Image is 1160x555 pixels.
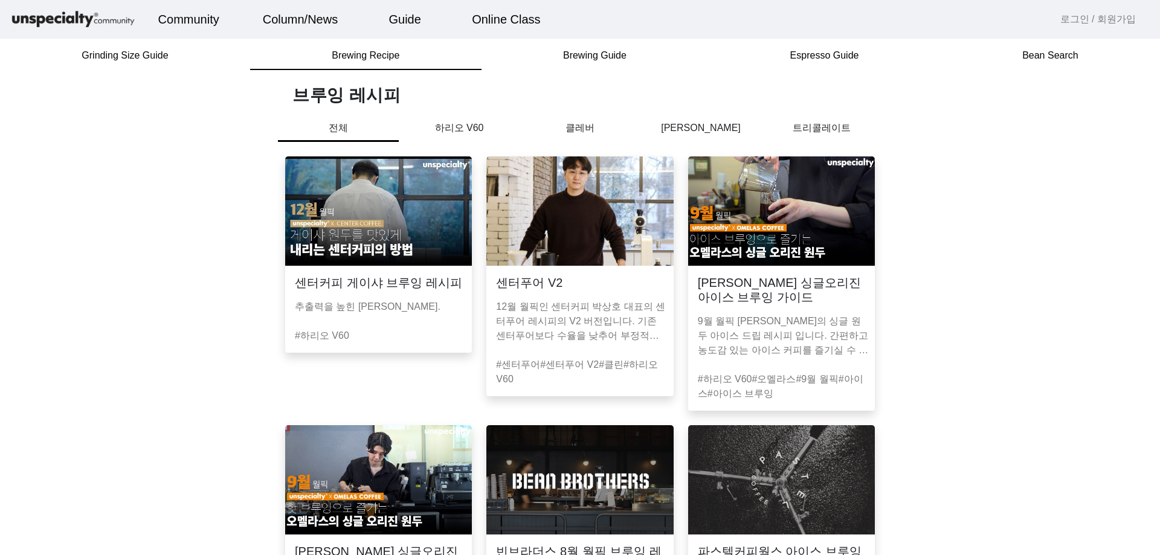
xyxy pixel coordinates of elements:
[399,121,520,135] p: 하리오 V60
[698,374,752,384] a: #하리오 V60
[295,300,467,314] p: 추출력을 높힌 [PERSON_NAME].
[332,51,399,60] span: Brewing Recipe
[295,275,462,290] h3: 센터커피 게이샤 브루잉 레시피
[698,374,863,399] a: #아이스
[599,359,623,370] a: #클린
[278,156,479,411] a: 센터커피 게이샤 브루잉 레시피추출력을 높힌 [PERSON_NAME].#하리오 V60
[379,3,431,36] a: Guide
[496,300,668,343] p: 12월 월픽인 센터커피 박상호 대표의 센터푸어 레시피의 V2 버전입니다. 기존 센터푸어보다 수율을 낮추어 부정적인 맛이 억제되었습니다.
[278,121,399,142] p: 전체
[10,9,137,30] img: logo
[496,359,540,370] a: #센터푸어
[479,156,680,411] a: 센터푸어 V212월 월픽인 센터커피 박상호 대표의 센터푸어 레시피의 V2 버전입니다. 기존 센터푸어보다 수율을 낮추어 부정적인 맛이 억제되었습니다.#센터푸어#센터푸어 V2#클...
[640,121,761,135] p: [PERSON_NAME]
[496,275,562,290] h3: 센터푸어 V2
[540,359,599,370] a: #센터푸어 V2
[707,388,773,399] a: #아이스 브루잉
[462,3,550,36] a: Online Class
[149,3,229,36] a: Community
[1022,51,1078,60] span: Bean Search
[496,359,658,384] a: #하리오 V60
[563,51,627,60] span: Brewing Guide
[253,3,347,36] a: Column/News
[82,51,168,60] span: Grinding Size Guide
[752,374,796,384] a: #오멜라스
[698,275,865,304] h3: [PERSON_NAME] 싱글오리진 아이스 브루잉 가이드
[796,374,838,384] a: #9월 월픽
[761,121,882,135] p: 트리콜레이트
[520,121,640,135] p: 클레버
[790,51,859,60] span: Espresso Guide
[292,85,882,106] h1: 브루잉 레시피
[295,330,349,341] a: #하리오 V60
[1060,12,1136,27] a: 로그인 / 회원가입
[698,314,870,358] p: 9월 월픽 [PERSON_NAME]의 싱글 원두 아이스 드립 레시피 입니다. 간편하고 농도감 있는 아이스 커피를 즐기실 수 있습니다.
[681,156,882,411] a: [PERSON_NAME] 싱글오리진 아이스 브루잉 가이드9월 월픽 [PERSON_NAME]의 싱글 원두 아이스 드립 레시피 입니다. 간편하고 농도감 있는 아이스 커피를 즐기실...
